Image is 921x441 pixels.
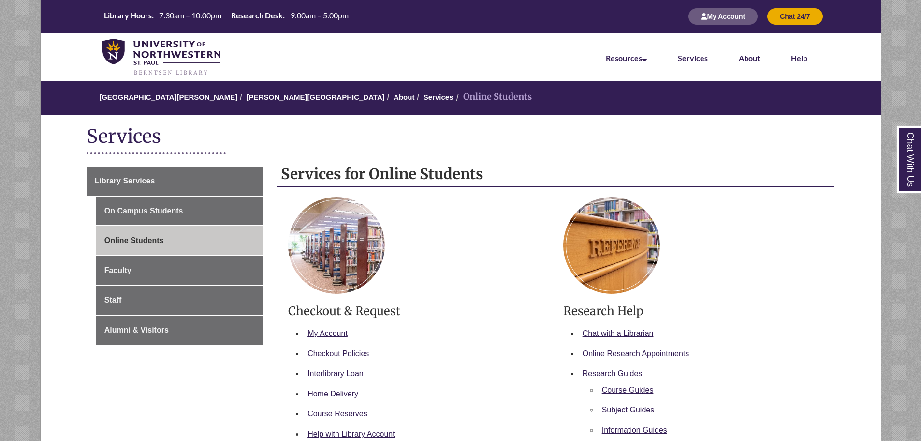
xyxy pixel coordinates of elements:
[99,93,237,101] a: [GEOGRAPHIC_DATA][PERSON_NAME]
[453,90,532,104] li: Online Students
[563,304,824,319] h3: Research Help
[678,53,708,62] a: Services
[739,53,760,62] a: About
[583,369,643,378] a: Research Guides
[87,124,835,150] h1: Services
[307,430,395,438] a: Help with Library Account
[583,329,654,337] a: Chat with a Librarian
[247,93,385,101] a: [PERSON_NAME][GEOGRAPHIC_DATA]
[277,162,834,187] h2: Services for Online Students
[102,39,221,76] img: UNWSP Library Logo
[288,304,549,319] h3: Checkout & Request
[307,410,367,418] a: Course Reserves
[100,10,352,23] a: Hours Today
[96,226,263,255] a: Online Students
[307,390,358,398] a: Home Delivery
[96,286,263,315] a: Staff
[791,53,807,62] a: Help
[602,406,655,414] a: Subject Guides
[100,10,155,21] th: Library Hours:
[307,329,348,337] a: My Account
[95,177,155,185] span: Library Services
[291,11,349,20] span: 9:00am – 5:00pm
[159,11,221,20] span: 7:30am – 10:00pm
[307,350,369,358] a: Checkout Policies
[688,8,758,25] button: My Account
[227,10,286,21] th: Research Desk:
[424,93,453,101] a: Services
[602,386,654,394] a: Course Guides
[87,167,263,345] div: Guide Page Menu
[100,10,352,22] table: Hours Today
[87,167,263,196] a: Library Services
[688,12,758,20] a: My Account
[583,350,689,358] a: Online Research Appointments
[767,8,822,25] button: Chat 24/7
[602,426,667,434] a: Information Guides
[606,53,647,62] a: Resources
[307,369,364,378] a: Interlibrary Loan
[96,316,263,345] a: Alumni & Visitors
[767,12,822,20] a: Chat 24/7
[96,197,263,226] a: On Campus Students
[96,256,263,285] a: Faculty
[394,93,414,101] a: About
